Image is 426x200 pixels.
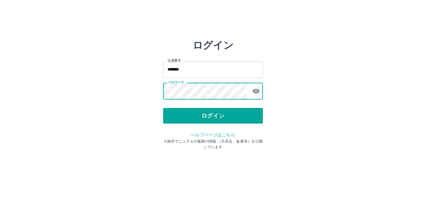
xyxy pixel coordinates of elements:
[163,108,263,124] button: ログイン
[163,139,263,150] p: ※操作マニュアルや最新の情報 （不具合、改善等）を公開しています
[191,132,235,137] a: ヘルプページはこちら
[193,39,234,51] h2: ログイン
[167,80,184,85] label: パスワード
[167,58,181,63] label: 社員番号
